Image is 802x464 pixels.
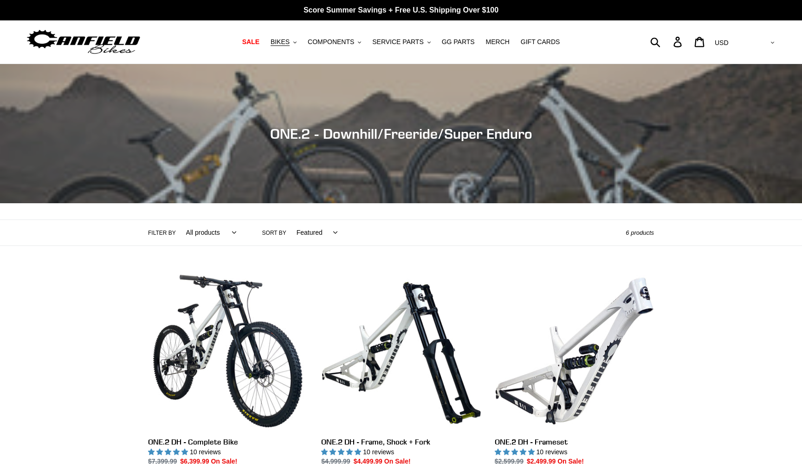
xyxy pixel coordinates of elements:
[271,38,290,46] span: BIKES
[242,38,259,46] span: SALE
[437,36,479,48] a: GG PARTS
[26,27,142,57] img: Canfield Bikes
[655,32,679,52] input: Search
[303,36,366,48] button: COMPONENTS
[481,36,514,48] a: MERCH
[262,229,286,237] label: Sort by
[270,125,532,142] span: ONE.2 - Downhill/Freeride/Super Enduro
[148,229,176,237] label: Filter by
[626,229,654,236] span: 6 products
[486,38,510,46] span: MERCH
[266,36,301,48] button: BIKES
[368,36,435,48] button: SERVICE PARTS
[521,38,560,46] span: GIFT CARDS
[238,36,264,48] a: SALE
[308,38,354,46] span: COMPONENTS
[442,38,475,46] span: GG PARTS
[372,38,423,46] span: SERVICE PARTS
[516,36,565,48] a: GIFT CARDS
